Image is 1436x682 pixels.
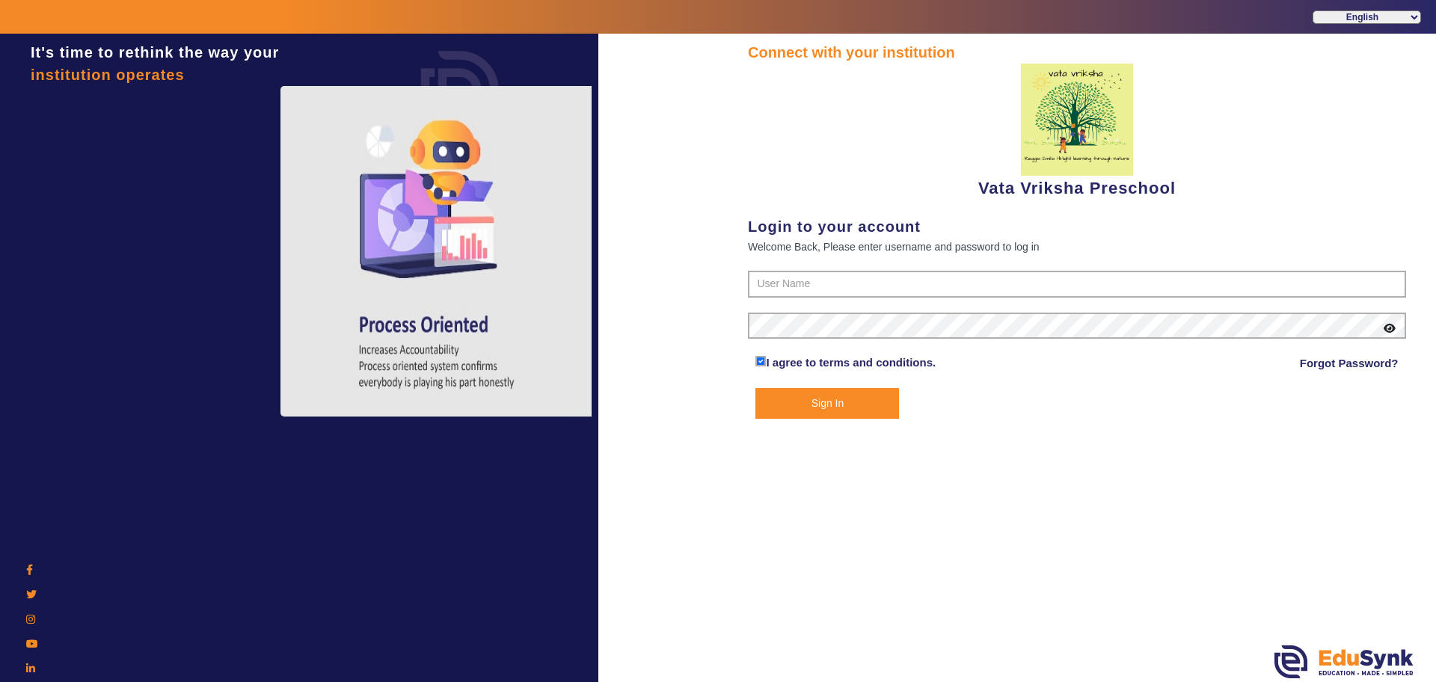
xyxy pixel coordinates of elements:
[748,41,1406,64] div: Connect with your institution
[748,215,1406,238] div: Login to your account
[748,238,1406,256] div: Welcome Back, Please enter username and password to log in
[31,67,185,83] span: institution operates
[748,271,1406,298] input: User Name
[766,356,936,369] a: I agree to terms and conditions.
[1274,645,1414,678] img: edusynk.png
[31,44,279,61] span: It's time to rethink the way your
[404,34,516,146] img: login.png
[280,86,595,417] img: login4.png
[748,64,1406,200] div: Vata Vriksha Preschool
[755,388,899,419] button: Sign In
[1300,354,1399,372] a: Forgot Password?
[1021,64,1133,176] img: 817d6453-c4a2-41f8-ac39-e8a470f27eea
